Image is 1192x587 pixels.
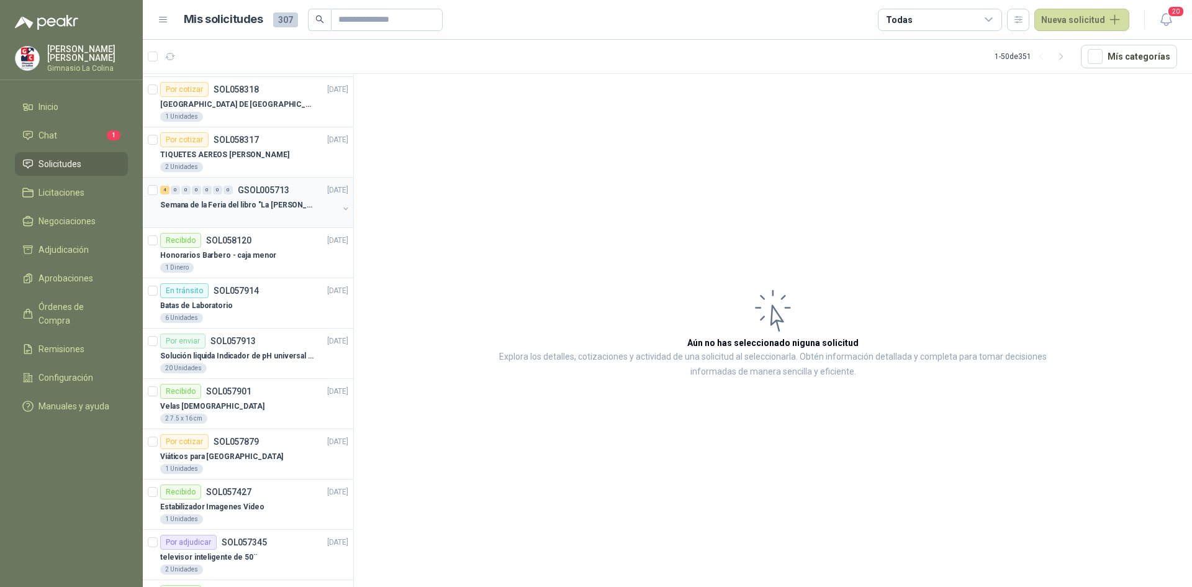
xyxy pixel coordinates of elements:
[143,379,353,429] a: RecibidoSOL057901[DATE] Velas [DEMOGRAPHIC_DATA]2 7.5 x 16 cm
[206,236,251,245] p: SOL058120
[15,152,128,176] a: Solicitudes
[687,336,859,350] h3: Aún no has seleccionado niguna solicitud
[160,401,264,412] p: Velas [DEMOGRAPHIC_DATA]
[1167,6,1185,17] span: 20
[327,436,348,448] p: [DATE]
[15,209,128,233] a: Negociaciones
[160,199,315,211] p: Semana de la Feria del libro "La [PERSON_NAME]"
[15,394,128,418] a: Manuales y ayuda
[38,129,57,142] span: Chat
[160,451,283,463] p: Viáticos para [GEOGRAPHIC_DATA]
[327,84,348,96] p: [DATE]
[327,235,348,247] p: [DATE]
[38,300,116,327] span: Órdenes de Compra
[38,243,89,257] span: Adjudicación
[15,95,128,119] a: Inicio
[38,186,84,199] span: Licitaciones
[327,184,348,196] p: [DATE]
[160,149,289,161] p: TIQUETES AEREOS [PERSON_NAME]
[171,186,180,194] div: 0
[15,295,128,332] a: Órdenes de Compra
[15,181,128,204] a: Licitaciones
[15,366,128,389] a: Configuración
[995,47,1071,66] div: 1 - 50 de 351
[160,384,201,399] div: Recibido
[160,501,264,513] p: Estabilizador Imagenes Video
[143,228,353,278] a: RecibidoSOL058120[DATE] Honorarios Barbero - caja menor1 Dinero
[886,13,912,27] div: Todas
[238,186,289,194] p: GSOL005713
[327,537,348,548] p: [DATE]
[38,157,81,171] span: Solicitudes
[160,552,257,563] p: televisor inteligente de 50¨
[327,285,348,297] p: [DATE]
[273,12,298,27] span: 307
[160,313,203,323] div: 6 Unidades
[214,286,259,295] p: SOL057914
[160,233,201,248] div: Recibido
[192,186,201,194] div: 0
[214,135,259,144] p: SOL058317
[210,337,256,345] p: SOL057913
[15,337,128,361] a: Remisiones
[160,132,209,147] div: Por cotizar
[143,77,353,127] a: Por cotizarSOL058318[DATE] [GEOGRAPHIC_DATA] DE [GEOGRAPHIC_DATA]1 Unidades
[38,399,109,413] span: Manuales y ayuda
[15,238,128,262] a: Adjudicación
[38,342,84,356] span: Remisiones
[160,186,169,194] div: 4
[160,250,276,262] p: Honorarios Barbero - caja menor
[160,350,315,362] p: Solución liquida Indicador de pH universal de 500ml o 20 de 25ml (no tiras de papel)
[143,278,353,329] a: En tránsitoSOL057914[DATE] Batas de Laboratorio6 Unidades
[160,99,315,111] p: [GEOGRAPHIC_DATA] DE [GEOGRAPHIC_DATA]
[143,127,353,178] a: Por cotizarSOL058317[DATE] TIQUETES AEREOS [PERSON_NAME]2 Unidades
[315,15,324,24] span: search
[38,371,93,385] span: Configuración
[1155,9,1177,31] button: 20
[160,82,209,97] div: Por cotizar
[160,263,194,273] div: 1 Dinero
[143,329,353,379] a: Por enviarSOL057913[DATE] Solución liquida Indicador de pH universal de 500ml o 20 de 25ml (no ti...
[107,130,120,140] span: 1
[1034,9,1129,31] button: Nueva solicitud
[160,514,203,524] div: 1 Unidades
[160,485,201,499] div: Recibido
[160,334,205,348] div: Por enviar
[223,186,233,194] div: 0
[160,434,209,449] div: Por cotizar
[143,530,353,580] a: Por adjudicarSOL057345[DATE] televisor inteligente de 50¨2 Unidades
[181,186,191,194] div: 0
[214,437,259,446] p: SOL057879
[327,335,348,347] p: [DATE]
[15,124,128,147] a: Chat1
[213,186,222,194] div: 0
[478,350,1068,380] p: Explora los detalles, cotizaciones y actividad de una solicitud al seleccionarla. Obtén informaci...
[15,15,78,30] img: Logo peakr
[327,134,348,146] p: [DATE]
[160,565,203,575] div: 2 Unidades
[160,414,207,424] div: 2 7.5 x 16 cm
[206,488,251,496] p: SOL057427
[160,535,217,550] div: Por adjudicar
[38,100,58,114] span: Inicio
[214,85,259,94] p: SOL058318
[202,186,212,194] div: 0
[160,112,203,122] div: 1 Unidades
[184,11,263,29] h1: Mis solicitudes
[15,266,128,290] a: Aprobaciones
[222,538,267,547] p: SOL057345
[160,363,207,373] div: 20 Unidades
[160,283,209,298] div: En tránsito
[206,387,251,396] p: SOL057901
[160,464,203,474] div: 1 Unidades
[143,480,353,530] a: RecibidoSOL057427[DATE] Estabilizador Imagenes Video1 Unidades
[160,162,203,172] div: 2 Unidades
[47,65,128,72] p: Gimnasio La Colina
[1081,45,1177,68] button: Mís categorías
[327,486,348,498] p: [DATE]
[143,429,353,480] a: Por cotizarSOL057879[DATE] Viáticos para [GEOGRAPHIC_DATA]1 Unidades
[327,386,348,398] p: [DATE]
[160,183,351,222] a: 4 0 0 0 0 0 0 GSOL005713[DATE] Semana de la Feria del libro "La [PERSON_NAME]"
[160,300,233,312] p: Batas de Laboratorio
[38,214,96,228] span: Negociaciones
